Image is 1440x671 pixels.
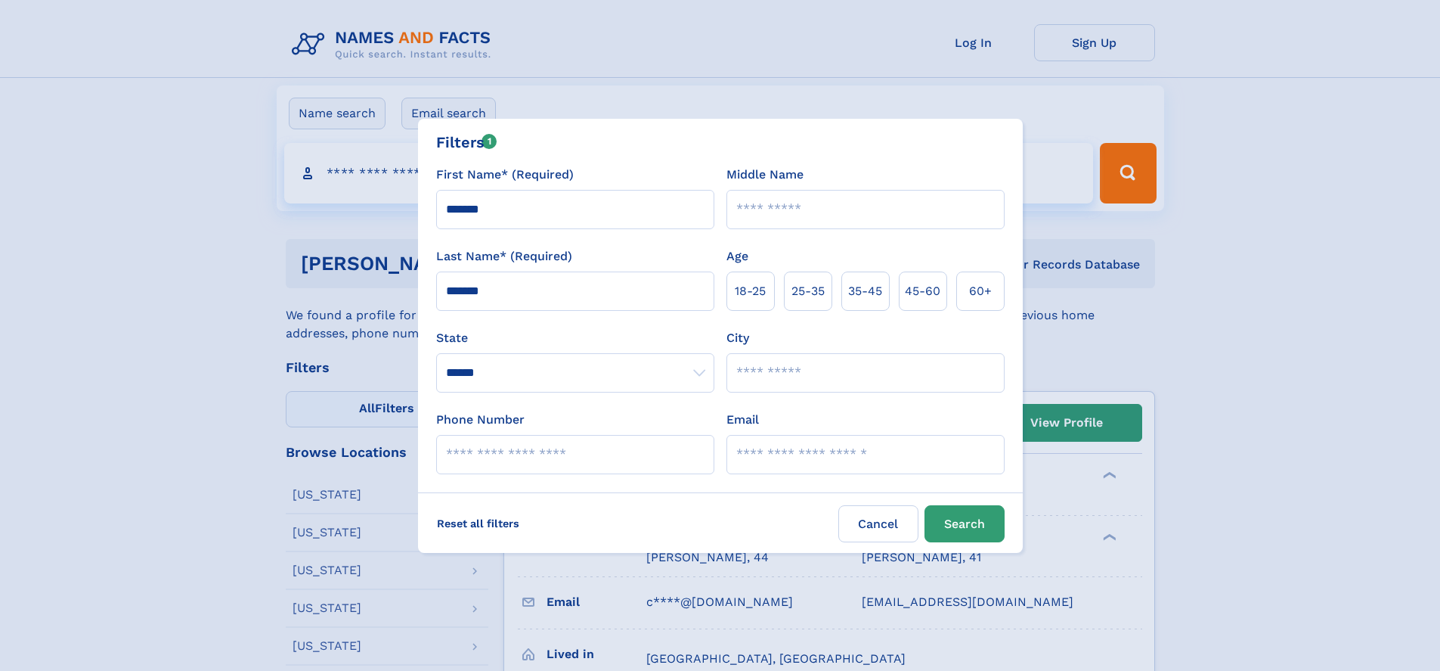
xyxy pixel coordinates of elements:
label: Last Name* (Required) [436,247,572,266]
label: Phone Number [436,411,525,429]
label: State [436,329,714,347]
span: 25‑35 [791,282,825,300]
span: 18‑25 [735,282,766,300]
label: Middle Name [726,166,804,184]
span: 60+ [969,282,992,300]
span: 35‑45 [848,282,882,300]
label: First Name* (Required) [436,166,574,184]
button: Search [924,505,1005,542]
label: Email [726,411,759,429]
label: Age [726,247,748,266]
div: Filters [436,131,497,154]
span: 45‑60 [905,282,940,300]
label: Reset all filters [427,505,529,542]
label: Cancel [838,505,918,542]
label: City [726,329,749,347]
